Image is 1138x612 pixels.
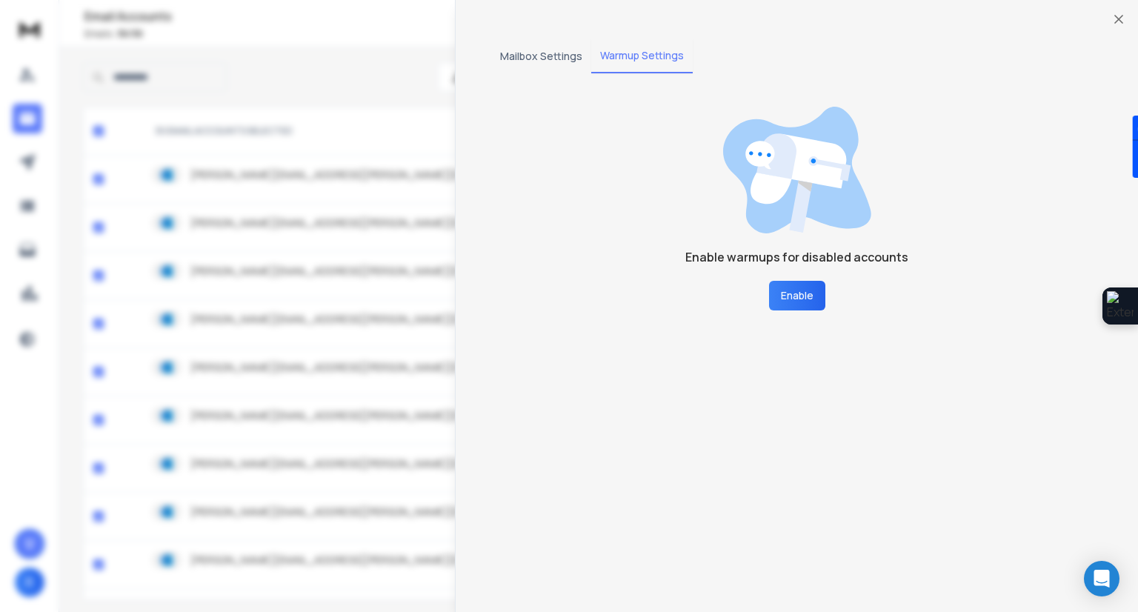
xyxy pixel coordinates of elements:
[1084,561,1119,596] div: Open Intercom Messenger
[769,281,825,310] button: Enable
[685,248,908,266] h1: Enable warmups for disabled accounts
[723,107,871,233] img: image
[491,40,591,73] button: Mailbox Settings
[591,39,693,73] button: Warmup Settings
[1107,291,1134,321] img: Extension Icon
